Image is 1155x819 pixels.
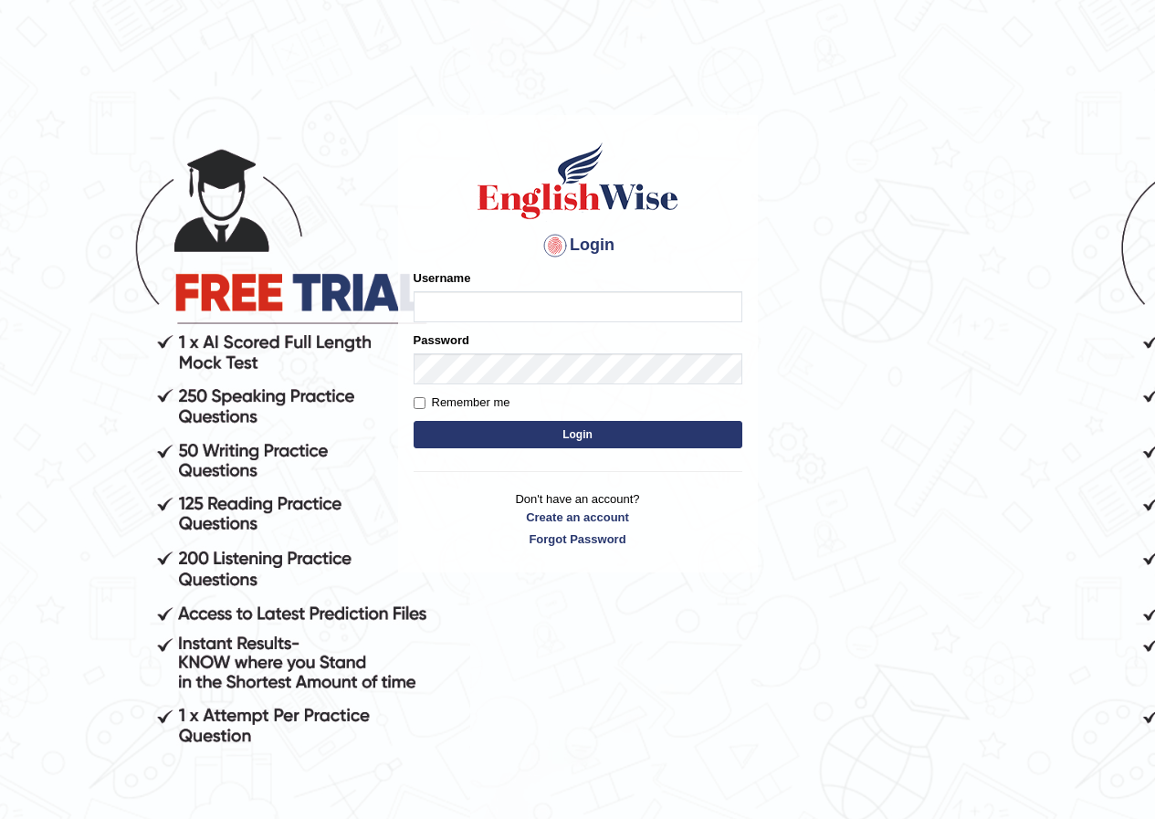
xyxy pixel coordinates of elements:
[414,421,742,448] button: Login
[414,509,742,526] a: Create an account
[474,140,682,222] img: Logo of English Wise sign in for intelligent practice with AI
[414,231,742,260] h4: Login
[414,269,471,287] label: Username
[414,331,469,349] label: Password
[414,490,742,547] p: Don't have an account?
[414,530,742,548] a: Forgot Password
[414,394,510,412] label: Remember me
[414,397,425,409] input: Remember me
